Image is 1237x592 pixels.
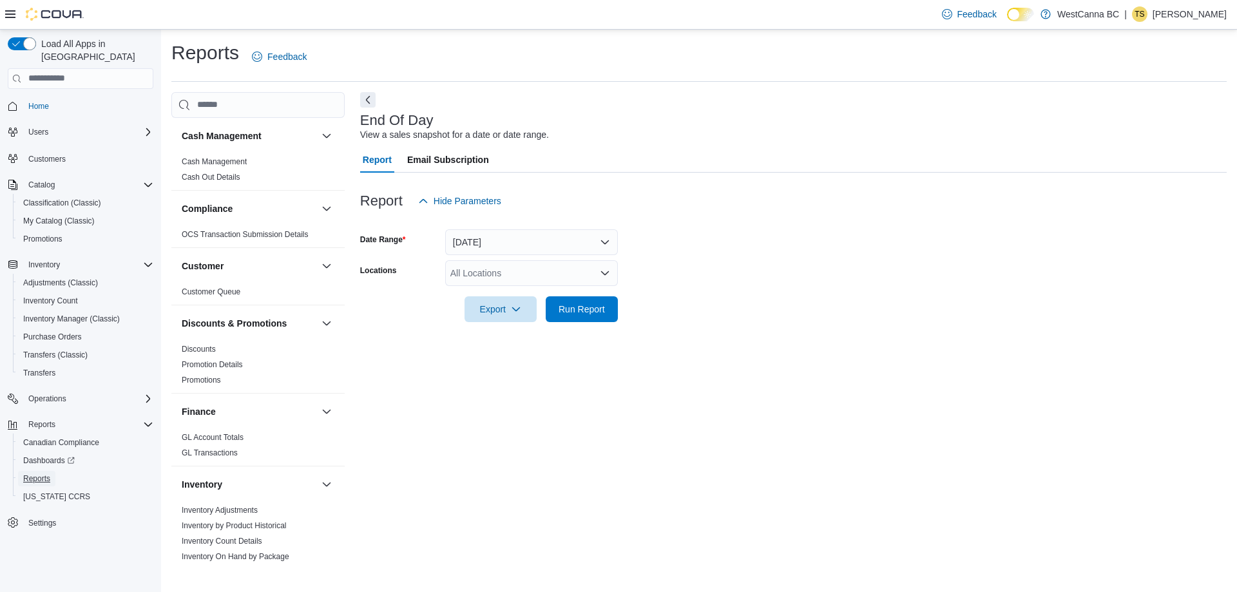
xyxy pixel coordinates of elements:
[18,293,153,309] span: Inventory Count
[182,448,238,457] a: GL Transactions
[1007,21,1008,22] span: Dark Mode
[360,113,434,128] h3: End Of Day
[18,435,153,450] span: Canadian Compliance
[182,287,240,296] a: Customer Queue
[23,332,82,342] span: Purchase Orders
[8,91,153,566] nav: Complex example
[182,520,287,531] span: Inventory by Product Historical
[18,195,153,211] span: Classification (Classic)
[360,128,549,142] div: View a sales snapshot for a date or date range.
[23,391,72,406] button: Operations
[23,99,54,114] a: Home
[182,506,258,515] a: Inventory Adjustments
[182,345,216,354] a: Discounts
[182,552,289,561] a: Inventory On Hand by Package
[13,364,158,382] button: Transfers
[23,437,99,448] span: Canadian Compliance
[360,265,397,276] label: Locations
[13,470,158,488] button: Reports
[182,260,224,272] h3: Customer
[182,260,316,272] button: Customer
[319,477,334,492] button: Inventory
[182,505,258,515] span: Inventory Adjustments
[28,154,66,164] span: Customers
[18,471,153,486] span: Reports
[182,157,247,167] span: Cash Management
[182,375,221,385] span: Promotions
[13,274,158,292] button: Adjustments (Classic)
[23,124,53,140] button: Users
[600,268,610,278] button: Open list of options
[360,234,406,245] label: Date Range
[3,256,158,274] button: Inventory
[3,97,158,115] button: Home
[957,8,997,21] span: Feedback
[465,296,537,322] button: Export
[23,314,120,324] span: Inventory Manager (Classic)
[182,478,316,491] button: Inventory
[28,419,55,430] span: Reports
[28,180,55,190] span: Catalog
[171,154,345,190] div: Cash Management
[319,404,334,419] button: Finance
[182,129,316,142] button: Cash Management
[23,417,153,432] span: Reports
[13,434,158,452] button: Canadian Compliance
[413,188,506,214] button: Hide Parameters
[18,471,55,486] a: Reports
[18,231,153,247] span: Promotions
[13,346,158,364] button: Transfers (Classic)
[23,455,75,466] span: Dashboards
[182,202,316,215] button: Compliance
[182,359,243,370] span: Promotion Details
[3,390,158,408] button: Operations
[363,147,392,173] span: Report
[28,260,60,270] span: Inventory
[247,44,312,70] a: Feedback
[23,473,50,484] span: Reports
[28,518,56,528] span: Settings
[182,432,244,443] span: GL Account Totals
[182,287,240,297] span: Customer Queue
[319,201,334,216] button: Compliance
[23,257,153,272] span: Inventory
[319,258,334,274] button: Customer
[182,478,222,491] h3: Inventory
[1124,6,1127,22] p: |
[13,212,158,230] button: My Catalog (Classic)
[28,127,48,137] span: Users
[18,347,93,363] a: Transfers (Classic)
[171,284,345,305] div: Customer
[182,537,262,546] a: Inventory Count Details
[182,344,216,354] span: Discounts
[3,123,158,141] button: Users
[18,329,153,345] span: Purchase Orders
[3,176,158,194] button: Catalog
[360,92,376,108] button: Next
[182,536,262,546] span: Inventory Count Details
[18,311,153,327] span: Inventory Manager (Classic)
[13,328,158,346] button: Purchase Orders
[182,405,316,418] button: Finance
[36,37,153,63] span: Load All Apps in [GEOGRAPHIC_DATA]
[23,124,153,140] span: Users
[171,227,345,247] div: Compliance
[182,202,233,215] h3: Compliance
[18,453,80,468] a: Dashboards
[3,415,158,434] button: Reports
[13,488,158,506] button: [US_STATE] CCRS
[182,129,262,142] h3: Cash Management
[23,417,61,432] button: Reports
[23,278,98,288] span: Adjustments (Classic)
[23,198,101,208] span: Classification (Classic)
[23,515,153,531] span: Settings
[1132,6,1147,22] div: Timothy Simpson
[13,452,158,470] a: Dashboards
[18,347,153,363] span: Transfers (Classic)
[23,177,60,193] button: Catalog
[23,150,153,166] span: Customers
[18,231,68,247] a: Promotions
[182,229,309,240] span: OCS Transaction Submission Details
[182,551,289,562] span: Inventory On Hand by Package
[13,310,158,328] button: Inventory Manager (Classic)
